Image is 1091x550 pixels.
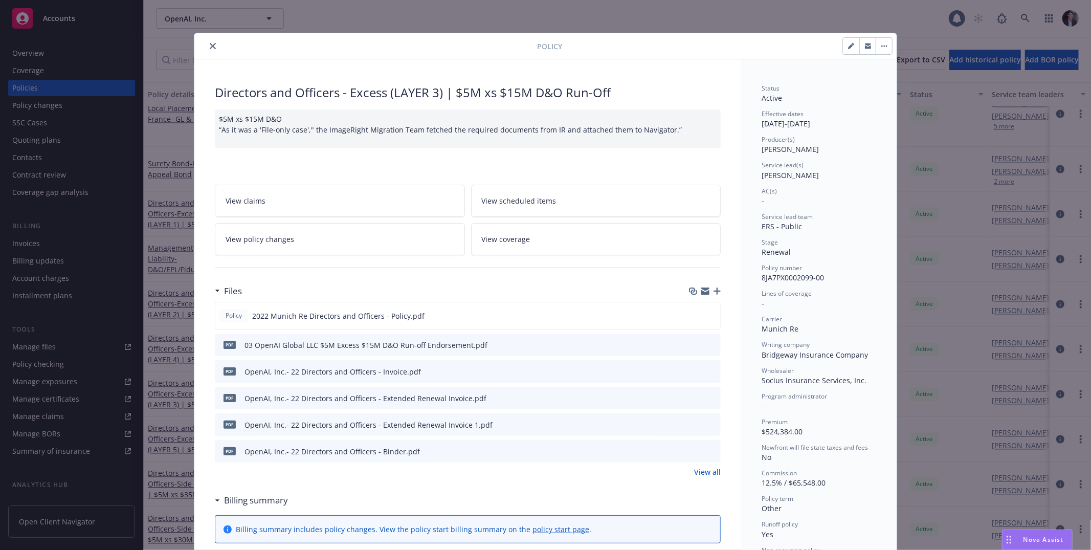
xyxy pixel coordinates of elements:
[471,185,721,217] a: View scheduled items
[537,41,562,52] span: Policy
[762,212,813,221] span: Service lead team
[215,84,721,101] div: Directors and Officers - Excess (LAYER 3) | $5M xs $15M D&O Run-Off
[707,393,717,404] button: preview file
[226,195,265,206] span: View claims
[762,417,788,426] span: Premium
[1002,530,1073,550] button: Nova Assist
[762,238,778,247] span: Stage
[691,393,699,404] button: download file
[762,452,771,462] span: No
[207,40,219,52] button: close
[762,196,764,206] span: -
[762,135,795,144] span: Producer(s)
[244,340,487,350] div: 03 OpenAI Global LLC $5M Excess $15M D&O Run-off Endorsement.pdf
[215,494,288,507] div: Billing summary
[471,223,721,255] a: View coverage
[762,187,777,195] span: AC(s)
[762,392,827,401] span: Program administrator
[224,394,236,402] span: pdf
[224,341,236,348] span: pdf
[244,366,421,377] div: OpenAI, Inc.- 22 Directors and Officers - Invoice.pdf
[707,446,717,457] button: preview file
[691,366,699,377] button: download file
[224,494,288,507] h3: Billing summary
[1003,530,1015,549] div: Drag to move
[762,109,804,118] span: Effective dates
[762,427,803,436] span: $524,384.00
[762,222,802,231] span: ERS - Public
[244,393,486,404] div: OpenAI, Inc.- 22 Directors and Officers - Extended Renewal Invoice.pdf
[226,234,294,245] span: View policy changes
[762,247,791,257] span: Renewal
[762,273,824,282] span: 8JA7PX0002099-00
[215,284,242,298] div: Files
[252,311,425,321] span: 2022 Munich Re Directors and Officers - Policy.pdf
[762,503,782,513] span: Other
[762,93,782,103] span: Active
[762,520,798,529] span: Runoff policy
[224,447,236,455] span: pdf
[762,469,797,477] span: Commission
[707,340,717,350] button: preview file
[762,144,819,154] span: [PERSON_NAME]
[215,109,721,148] div: $5M xs $15M D&O “As it was a 'File-only case'," the ImageRight Migration Team fetched the require...
[244,446,420,457] div: OpenAI, Inc.- 22 Directors and Officers - Binder.pdf
[762,109,876,129] div: [DATE] - [DATE]
[762,350,868,360] span: Bridgeway Insurance Company
[244,420,493,430] div: OpenAI, Inc.- 22 Directors and Officers - Extended Renewal Invoice 1.pdf
[691,311,699,321] button: download file
[224,311,244,320] span: Policy
[762,170,819,180] span: [PERSON_NAME]
[482,234,530,245] span: View coverage
[691,420,699,430] button: download file
[762,84,780,93] span: Status
[762,366,794,375] span: Wholesaler
[482,195,556,206] span: View scheduled items
[762,494,793,503] span: Policy term
[762,315,782,323] span: Carrier
[762,530,773,539] span: Yes
[694,467,721,477] a: View all
[762,161,804,169] span: Service lead(s)
[707,420,717,430] button: preview file
[762,340,810,349] span: Writing company
[762,443,868,452] span: Newfront will file state taxes and fees
[1023,535,1064,544] span: Nova Assist
[215,223,465,255] a: View policy changes
[762,263,802,272] span: Policy number
[762,298,764,308] span: -
[532,524,589,534] a: policy start page
[224,367,236,375] span: pdf
[691,340,699,350] button: download file
[762,401,764,411] span: -
[707,311,716,321] button: preview file
[707,366,717,377] button: preview file
[762,324,798,334] span: Munich Re
[691,446,699,457] button: download file
[762,289,812,298] span: Lines of coverage
[762,478,826,488] span: 12.5% / $65,548.00
[215,185,465,217] a: View claims
[224,284,242,298] h3: Files
[762,376,866,385] span: Socius Insurance Services, Inc.
[224,421,236,428] span: pdf
[236,524,591,535] div: Billing summary includes policy changes. View the policy start billing summary on the .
